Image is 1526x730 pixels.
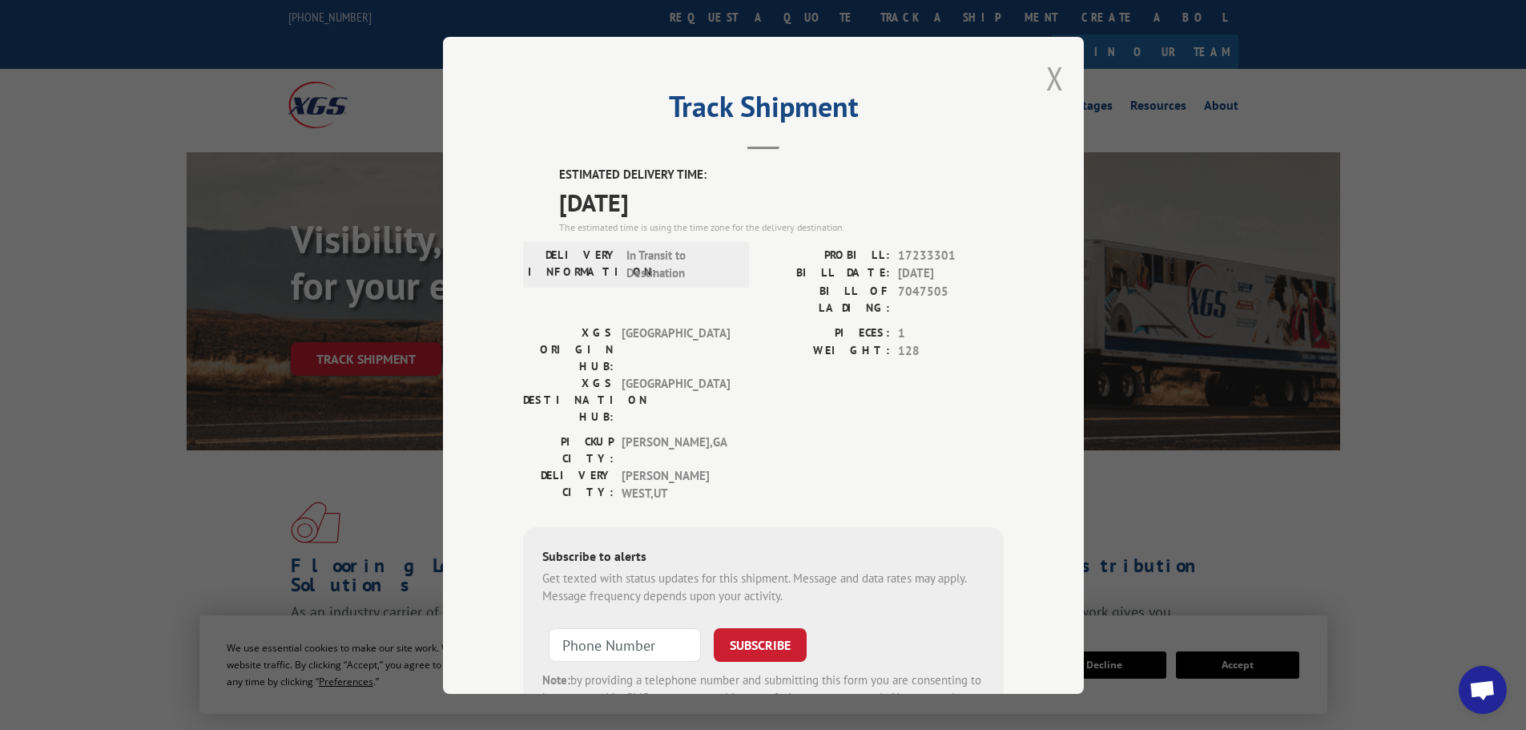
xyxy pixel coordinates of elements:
[898,246,1004,264] span: 17233301
[622,466,730,502] span: [PERSON_NAME] WEST , UT
[626,246,735,282] span: In Transit to Destination
[542,672,570,687] strong: Note:
[559,220,1004,234] div: The estimated time is using the time zone for the delivery destination.
[1046,57,1064,99] button: Close modal
[763,342,890,361] label: WEIGHT:
[542,546,984,569] div: Subscribe to alerts
[622,374,730,425] span: [GEOGRAPHIC_DATA]
[523,95,1004,126] h2: Track Shipment
[763,324,890,342] label: PIECES:
[549,627,701,661] input: Phone Number
[763,246,890,264] label: PROBILL:
[542,569,984,605] div: Get texted with status updates for this shipment. Message and data rates may apply. Message frequ...
[559,184,1004,220] span: [DATE]
[1459,666,1507,714] div: Open chat
[763,264,890,283] label: BILL DATE:
[523,324,614,374] label: XGS ORIGIN HUB:
[542,671,984,725] div: by providing a telephone number and submitting this form you are consenting to be contacted by SM...
[523,433,614,466] label: PICKUP CITY:
[898,264,1004,283] span: [DATE]
[622,324,730,374] span: [GEOGRAPHIC_DATA]
[898,282,1004,316] span: 7047505
[523,466,614,502] label: DELIVERY CITY:
[622,433,730,466] span: [PERSON_NAME] , GA
[523,374,614,425] label: XGS DESTINATION HUB:
[559,166,1004,184] label: ESTIMATED DELIVERY TIME:
[714,627,807,661] button: SUBSCRIBE
[763,282,890,316] label: BILL OF LADING:
[898,324,1004,342] span: 1
[528,246,618,282] label: DELIVERY INFORMATION:
[898,342,1004,361] span: 128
